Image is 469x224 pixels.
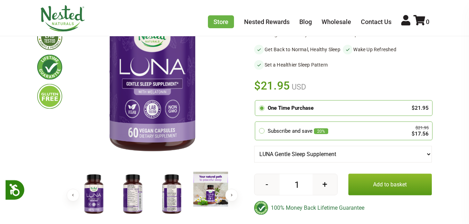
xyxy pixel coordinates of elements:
li: Set a Healthier Sleep Pattern [254,60,343,70]
img: LUNA Gentle Sleep Supplement [76,172,111,217]
li: Wake Up Refreshed [343,45,431,54]
img: glutenfree [37,84,62,109]
div: 100% Money Back Lifetime Guarantee [254,201,431,215]
img: lifetimeguarantee [37,55,62,80]
img: LUNA Gentle Sleep Supplement [115,172,150,217]
a: Wholesale [322,18,351,25]
span: 0 [426,18,429,25]
button: Add to basket [348,174,432,195]
button: Next [225,189,238,201]
img: badge-lifetimeguarantee-color.svg [254,201,268,215]
img: thirdpartytested [37,25,62,50]
img: LUNA Gentle Sleep Supplement [193,172,228,207]
img: Nested Naturals [40,5,85,32]
span: USD [290,83,306,91]
a: Blog [299,18,312,25]
button: Previous [67,189,79,201]
a: 0 [413,18,429,25]
button: + [313,174,337,195]
img: LUNA Gentle Sleep Supplement [154,172,189,217]
a: Nested Rewards [244,18,290,25]
li: Get Back to Normal, Healthy Sleep [254,45,343,54]
span: $21.95 [254,78,290,93]
button: - [254,174,279,195]
a: Store [208,15,234,28]
a: Contact Us [361,18,391,25]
